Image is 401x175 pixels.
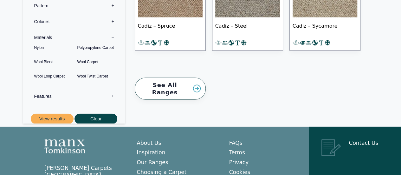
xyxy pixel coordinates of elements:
[135,78,206,100] a: See All Ranges
[74,114,117,124] button: Clear
[349,140,378,146] a: Contact Us
[137,140,161,146] a: About Us
[28,30,120,45] label: Materials
[31,114,74,124] button: View results
[229,159,249,165] a: Privacy
[137,159,168,165] a: Our Ranges
[28,14,120,30] label: Colours
[44,139,85,153] img: Manx Tomkinson Logo
[229,149,245,156] a: Terms
[138,17,203,40] span: Cadiz – Spruce
[293,17,357,40] span: Cadiz – Sycamore
[28,88,120,104] label: Features
[215,17,280,40] span: Cadiz – Steel
[229,140,243,146] a: FAQs
[137,149,165,156] a: Inspiration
